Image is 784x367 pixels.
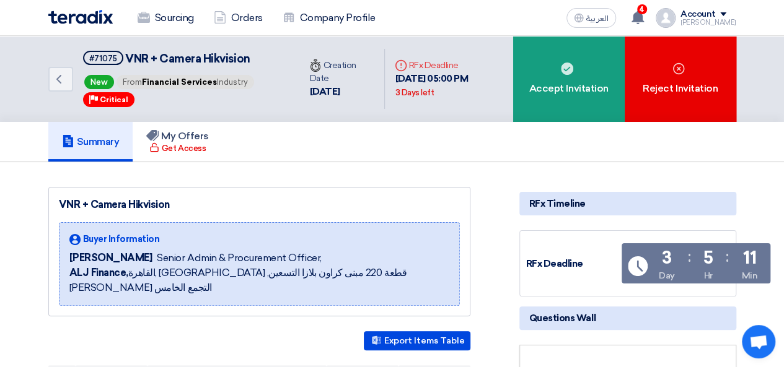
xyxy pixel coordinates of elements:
div: 3 [662,249,672,267]
div: RFx Deadline [395,59,503,72]
div: Hr [703,269,712,282]
div: Account [680,9,716,20]
div: [DATE] [309,85,374,99]
a: Sourcing [128,4,204,32]
div: : [687,246,690,268]
span: Questions Wall [529,311,596,325]
div: : [726,246,729,268]
button: العربية [566,8,616,28]
span: From Industry [117,75,254,89]
div: 11 [743,249,756,267]
div: Reject Invitation [625,36,736,122]
img: Teradix logo [48,10,113,24]
div: 3 Days left [395,87,434,99]
span: القاهرة, [GEOGRAPHIC_DATA] ,قطعة 220 مبنى كراون بلازا التسعين [PERSON_NAME] التجمع الخامس [69,266,449,295]
button: Export Items Table [364,331,470,350]
a: My Offers Get Access [133,122,222,162]
a: Orders [204,4,273,32]
div: Creation Date [309,59,374,85]
span: العربية [586,14,609,23]
b: ALJ Finance, [69,267,128,278]
div: Get Access [149,142,206,155]
span: [PERSON_NAME] [69,251,152,266]
a: Company Profile [273,4,385,32]
span: New [84,75,114,89]
div: RFx Deadline [526,257,619,271]
span: VNR + Camera Hikvision [125,52,250,66]
h5: My Offers [146,130,209,142]
h5: VNR + Camera Hikvision [83,51,255,66]
div: 5 [703,249,713,267]
span: Critical [100,95,128,104]
img: profile_test.png [656,8,676,28]
h5: Summary [62,136,120,148]
div: #71075 [89,54,117,63]
div: Min [741,269,757,282]
div: RFx Timeline [519,192,736,215]
div: [DATE] 05:00 PM [395,72,503,100]
span: 4 [637,4,647,14]
div: Day [659,269,675,282]
div: Accept Invitation [513,36,625,122]
a: Summary [48,122,133,162]
span: Financial Services [142,77,217,87]
div: [PERSON_NAME] [680,19,736,26]
div: VNR + Camera Hikvision [59,197,460,212]
span: Senior Admin & Procurement Officer, [157,251,321,266]
a: Open chat [742,325,775,358]
span: Buyer Information [83,233,160,246]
